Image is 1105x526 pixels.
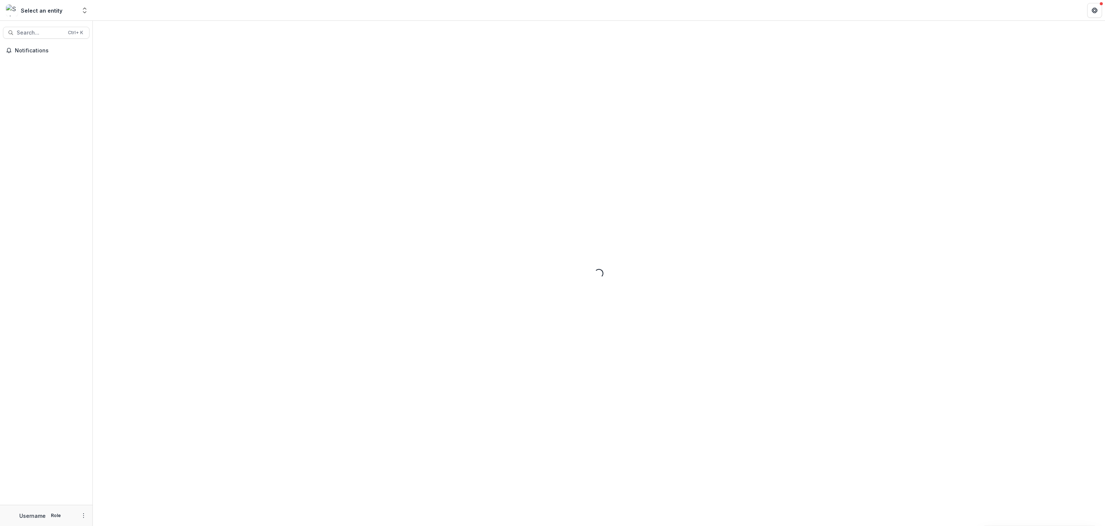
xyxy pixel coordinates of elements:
[79,3,90,18] button: Open entity switcher
[6,4,18,16] img: Select an entity
[21,7,62,14] div: Select an entity
[3,45,89,56] button: Notifications
[19,512,46,520] p: Username
[15,48,87,54] span: Notifications
[1087,3,1102,18] button: Get Help
[49,512,63,519] p: Role
[79,511,88,520] button: More
[66,29,85,37] div: Ctrl + K
[3,27,89,39] button: Search...
[17,30,63,36] span: Search...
